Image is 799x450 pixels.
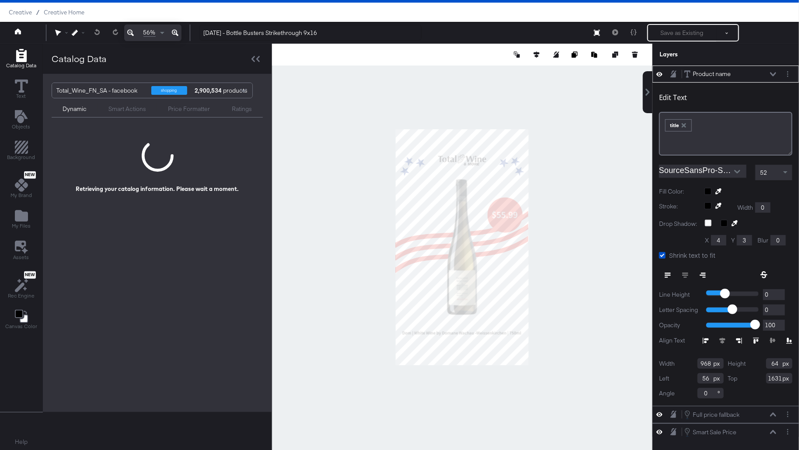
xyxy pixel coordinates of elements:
span: Creative [9,9,32,16]
button: Product name [684,69,731,79]
button: Add Rectangle [2,139,41,164]
span: Catalog Data [6,62,36,69]
a: Creative Home [44,9,84,16]
label: Angle [659,389,675,398]
button: Copy image [572,50,580,59]
button: Paste image [591,50,600,59]
span: My Brand [10,192,32,199]
span: Text [17,93,26,100]
label: Opacity [659,321,700,329]
div: Full price fallback [693,411,740,419]
label: Width [737,204,753,212]
div: Total_Wine_FN_SA - facebook [56,83,145,98]
button: Layer Options [783,410,792,419]
label: Fill Color: [659,187,698,196]
label: Top [728,374,738,383]
label: Drop Shadow: [659,220,698,228]
span: Assets [14,254,29,261]
a: Help [15,438,28,446]
label: Stroke: [659,202,698,213]
button: NewRec Engine [3,269,40,302]
button: Layer Options [783,69,792,79]
svg: Copy image [572,52,578,58]
button: Add Files [7,208,36,232]
label: Width [659,360,675,368]
div: title [666,120,691,131]
span: Background [7,154,35,161]
span: / [32,9,44,16]
svg: Paste image [591,52,597,58]
div: Ratings [232,105,252,113]
label: X [705,236,709,245]
button: Add Text [7,108,36,133]
span: My Files [12,222,31,229]
strong: 2,900,534 [194,83,223,98]
div: Smart Actions [108,105,146,113]
div: Retrieving your catalog information. Please wait a moment. [76,185,239,193]
button: Text [10,77,33,102]
div: Layers [659,50,749,59]
span: 56% [143,28,156,37]
div: Dynamic [63,105,87,113]
button: Open [731,165,744,178]
span: New [24,172,36,178]
span: 52 [760,169,767,177]
div: products [194,83,220,98]
span: New [24,272,36,278]
button: Layer Options [783,427,792,436]
label: Line Height [659,291,700,299]
button: Add Rectangle [1,47,42,72]
label: Letter Spacing [659,306,700,314]
button: Assets [8,238,35,263]
div: Smart Sale Price [693,428,736,436]
button: Full price fallback [684,410,740,419]
div: Edit Text [659,93,687,102]
label: Left [659,374,669,383]
div: Product name [693,70,731,78]
label: Y [731,236,735,245]
label: Blur [757,236,768,245]
span: Objects [12,123,31,130]
div: Catalog Data [52,52,107,65]
button: NewMy Brand [5,170,37,202]
label: Height [728,360,746,368]
label: Align Text [659,336,703,345]
div: shopping [151,86,187,95]
button: Help [9,434,34,450]
div: Price Formatter [168,105,210,113]
span: Rec Engine [8,292,35,299]
button: Smart Sale Price [684,427,737,437]
span: Shrink text to fit [669,251,715,260]
span: Canvas Color [5,323,37,330]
